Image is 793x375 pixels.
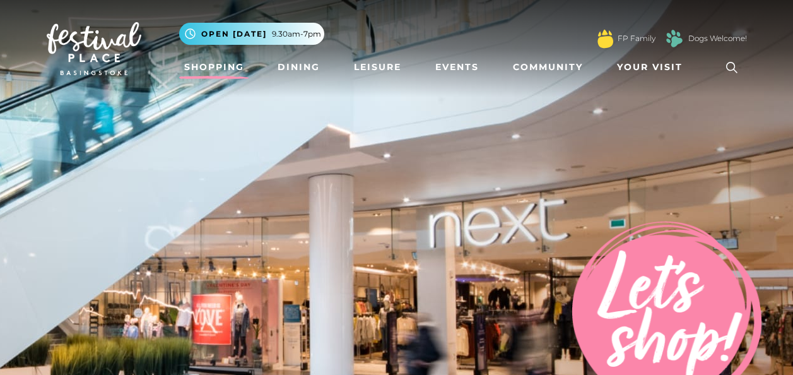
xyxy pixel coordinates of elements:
[201,28,267,40] span: Open [DATE]
[349,56,406,79] a: Leisure
[272,28,321,40] span: 9.30am-7pm
[430,56,484,79] a: Events
[47,22,141,75] img: Festival Place Logo
[618,33,655,44] a: FP Family
[612,56,694,79] a: Your Visit
[617,61,683,74] span: Your Visit
[179,56,249,79] a: Shopping
[179,23,324,45] button: Open [DATE] 9.30am-7pm
[508,56,588,79] a: Community
[688,33,747,44] a: Dogs Welcome!
[273,56,325,79] a: Dining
